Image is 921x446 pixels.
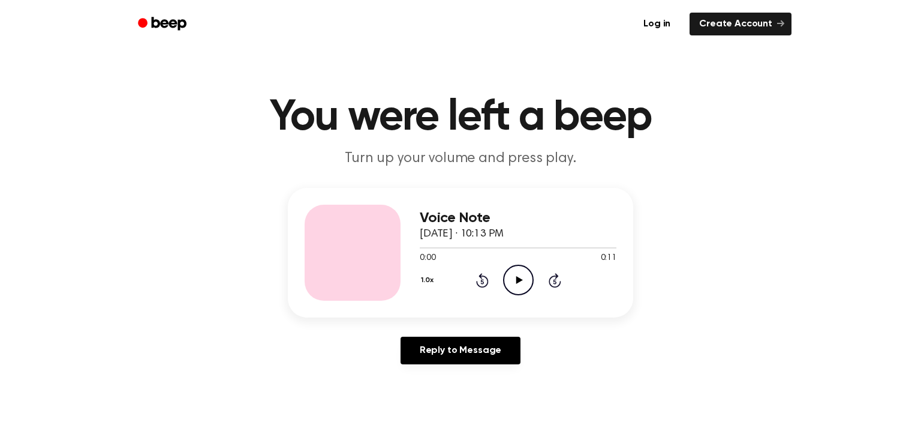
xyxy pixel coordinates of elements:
[230,149,691,169] p: Turn up your volume and press play.
[420,270,438,291] button: 1.0x
[420,210,616,226] h3: Voice Note
[401,337,520,364] a: Reply to Message
[631,10,682,38] a: Log in
[601,252,616,265] span: 0:11
[420,252,435,265] span: 0:00
[690,13,791,35] a: Create Account
[130,13,197,36] a: Beep
[153,96,767,139] h1: You were left a beep
[420,229,504,240] span: [DATE] · 10:13 PM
